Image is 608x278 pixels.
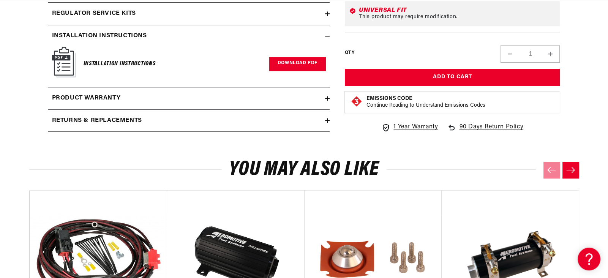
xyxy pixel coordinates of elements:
[345,69,560,86] button: Add to Cart
[269,57,326,71] a: Download PDF
[366,95,485,109] button: Emissions CodeContinue Reading to Understand Emissions Codes
[48,87,330,109] summary: Product warranty
[52,31,147,41] h2: Installation Instructions
[359,14,556,20] div: This product may require modification.
[393,122,438,132] span: 1 Year Warranty
[366,102,485,109] p: Continue Reading to Understand Emissions Codes
[447,122,523,140] a: 90 Days Return Policy
[459,122,523,140] span: 90 Days Return Policy
[359,7,556,13] div: Universal Fit
[48,3,330,25] summary: Regulator Service Kits
[29,161,579,178] h2: You may also like
[48,110,330,132] summary: Returns & replacements
[543,162,560,178] button: Previous slide
[48,25,330,47] summary: Installation Instructions
[381,122,438,132] a: 1 Year Warranty
[366,96,412,101] strong: Emissions Code
[52,116,142,126] h2: Returns & replacements
[562,162,579,178] button: Next slide
[52,9,136,19] h2: Regulator Service Kits
[52,47,76,77] img: Instruction Manual
[84,59,156,69] h6: Installation Instructions
[52,93,121,103] h2: Product warranty
[345,50,354,56] label: QTY
[351,95,363,107] img: Emissions code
